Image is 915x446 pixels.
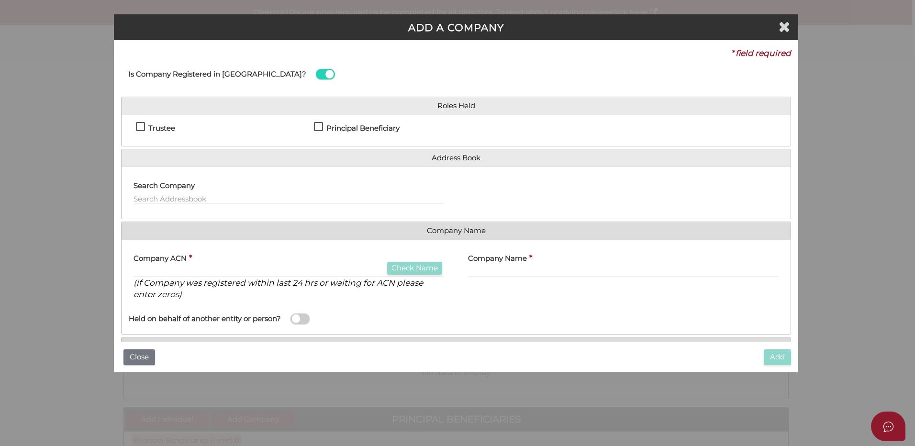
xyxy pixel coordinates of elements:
[134,182,195,190] h4: Search Company
[123,349,155,365] button: Close
[387,262,442,275] button: Check Name
[764,349,791,365] button: Add
[129,315,281,323] h4: Held on behalf of another entity or person?
[871,412,905,441] button: Open asap
[468,255,527,263] h4: Company Name
[129,154,783,162] a: Address Book
[129,227,783,235] a: Company Name
[134,194,444,204] input: Search Addressbook
[134,278,423,300] i: (if Company was registered within last 24 hrs or waiting for ACN please enter zeros)
[134,255,187,263] h4: Company ACN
